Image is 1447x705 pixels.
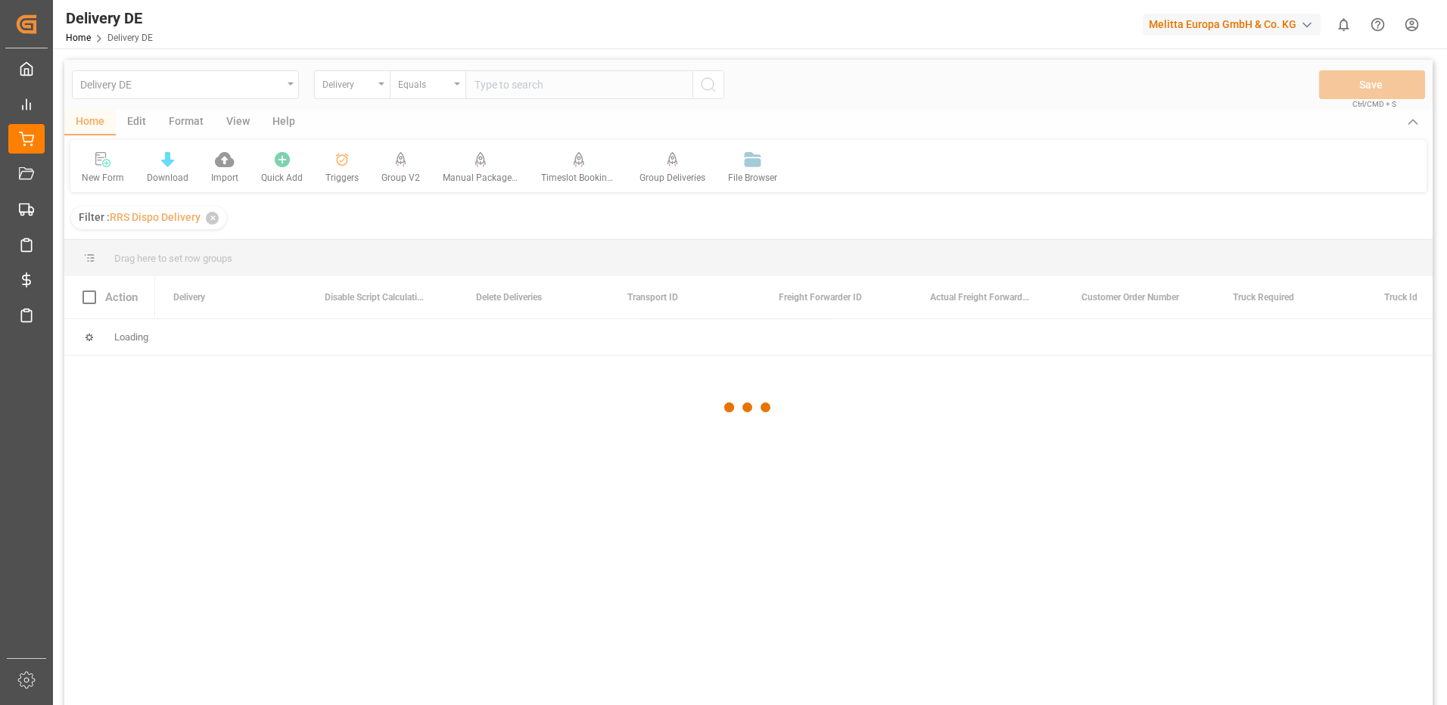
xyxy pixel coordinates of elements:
[66,33,91,43] a: Home
[1143,10,1327,39] button: Melitta Europa GmbH & Co. KG
[1361,8,1395,42] button: Help Center
[66,7,153,30] div: Delivery DE
[1143,14,1321,36] div: Melitta Europa GmbH & Co. KG
[1327,8,1361,42] button: show 0 new notifications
